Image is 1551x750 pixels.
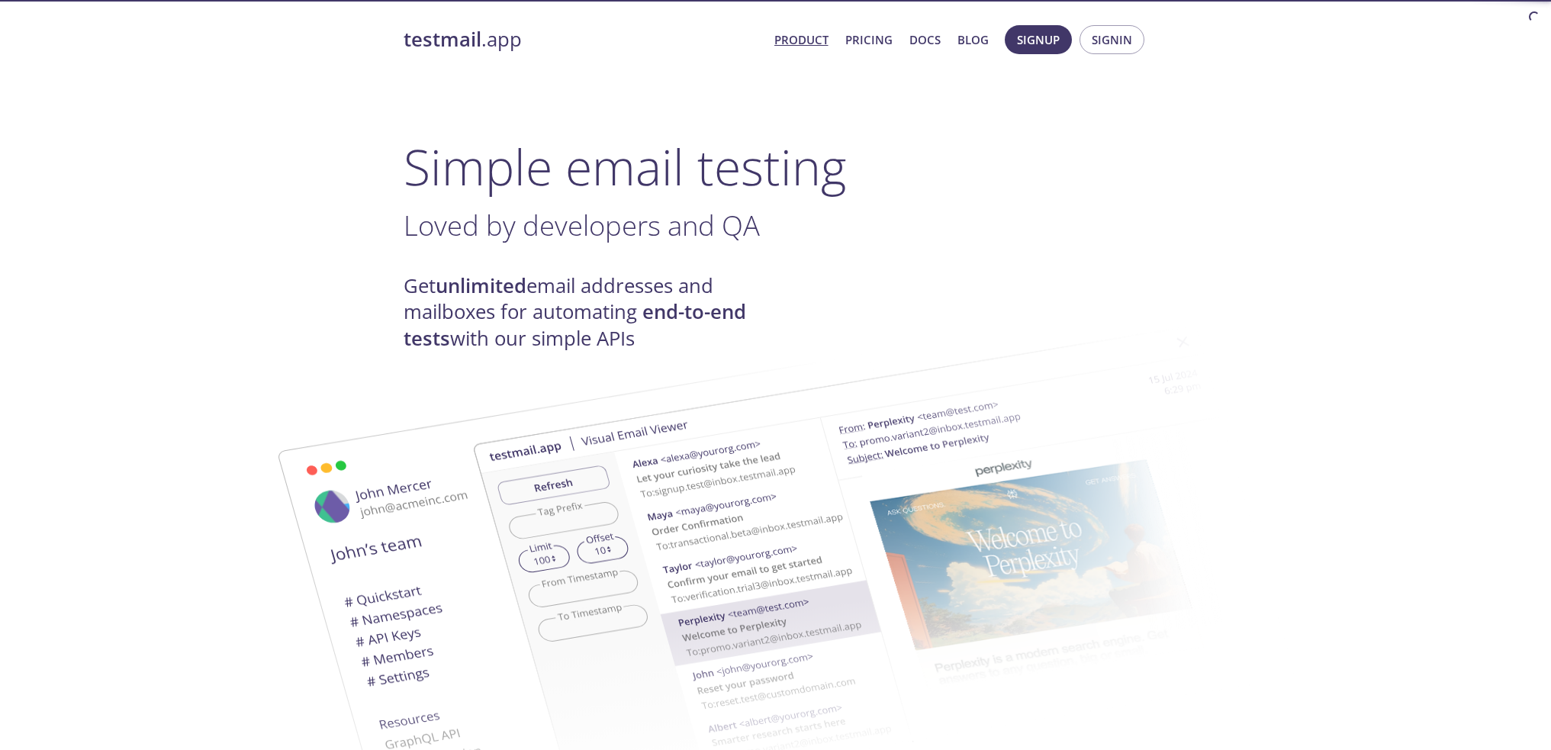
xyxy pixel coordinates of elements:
span: Signup [1017,30,1060,50]
a: Docs [909,30,941,50]
a: testmail.app [404,27,762,53]
a: Product [774,30,829,50]
button: Signup [1005,25,1072,54]
a: Blog [957,30,989,50]
span: Loved by developers and QA [404,206,760,244]
strong: unlimited [436,272,526,299]
a: Pricing [845,30,893,50]
span: Signin [1092,30,1132,50]
h4: Get email addresses and mailboxes for automating with our simple APIs [404,273,776,352]
button: Signin [1080,25,1144,54]
strong: testmail [404,26,481,53]
h1: Simple email testing [404,137,1148,196]
strong: end-to-end tests [404,298,746,351]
